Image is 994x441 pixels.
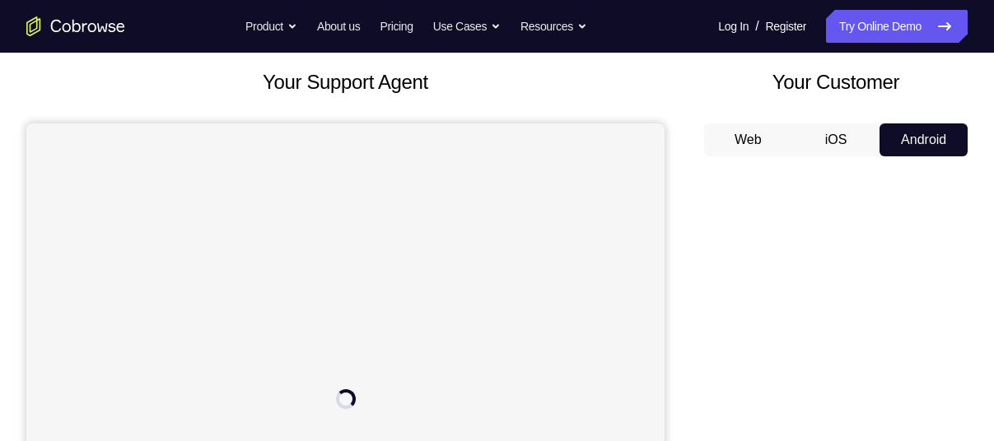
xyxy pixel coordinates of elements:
button: Android [880,123,968,156]
a: Register [766,10,806,43]
button: iOS [792,123,880,156]
a: About us [317,10,360,43]
button: Resources [520,10,587,43]
button: Web [704,123,792,156]
h2: Your Support Agent [26,67,665,97]
a: Go to the home page [26,16,125,36]
a: Try Online Demo [826,10,968,43]
span: / [755,16,758,36]
a: Pricing [380,10,413,43]
button: Product [245,10,297,43]
a: Log In [718,10,749,43]
button: Use Cases [433,10,501,43]
h2: Your Customer [704,67,968,97]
